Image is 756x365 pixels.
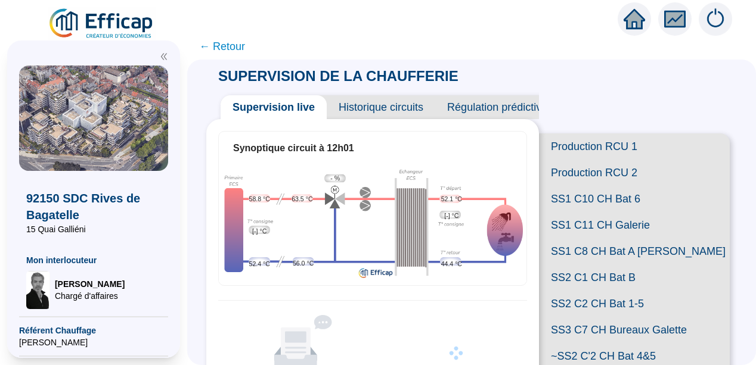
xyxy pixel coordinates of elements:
[26,254,161,266] span: Mon interlocuteur
[441,260,462,269] span: 44.4 °C
[539,186,730,212] span: SS1 C10 CH Bat 6
[330,174,340,183] span: - %
[539,317,730,343] span: SS3 C7 CH Bureaux Galette
[249,260,270,269] span: 52.4 °C
[221,95,327,119] span: Supervision live
[441,195,462,204] span: 52.1 °C
[539,133,730,160] span: Production RCU 1
[55,290,125,302] span: Chargé d'affaires
[444,211,458,221] span: [-] °C
[19,325,168,336] span: Référent Chauffage
[160,52,168,61] span: double-left
[664,8,686,30] span: fund
[206,68,470,84] span: SUPERVISION DE LA CHAUFFERIE
[435,95,559,119] span: Régulation prédictive
[219,164,526,282] div: Synoptique
[19,336,168,348] span: [PERSON_NAME]
[293,259,314,269] span: 56.0 °C
[55,278,125,290] span: [PERSON_NAME]
[252,227,267,236] span: [-] °C
[539,212,730,238] span: SS1 C11 CH Galerie
[624,8,645,30] span: home
[249,195,270,204] span: 58.8 °C
[292,195,312,204] span: 63.5 °C
[26,223,161,235] span: 15 Quai Galliéni
[233,141,512,155] div: Synoptique circuit à 12h01
[539,238,730,264] span: SS1 C8 CH Bat A [PERSON_NAME]
[199,38,245,55] span: ← Retour
[26,271,50,309] img: Chargé d'affaires
[539,264,730,291] span: SS2 C1 CH Bat B
[26,190,161,223] span: 92150 SDC Rives de Bagatelle
[699,2,732,36] img: alerts
[327,95,435,119] span: Historique circuits
[219,164,526,282] img: ecs-supervision.4e789799f7049b378e9c.png
[539,160,730,186] span: Production RCU 2
[539,291,730,317] span: SS2 C2 CH Bat 1-5
[48,7,156,40] img: efficap energie logo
